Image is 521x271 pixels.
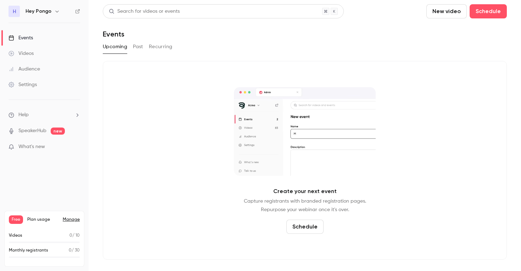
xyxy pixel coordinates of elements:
[9,34,33,41] div: Events
[72,144,80,150] iframe: Noticeable Trigger
[9,81,37,88] div: Settings
[69,248,72,253] span: 0
[133,41,143,52] button: Past
[63,217,80,222] a: Manage
[69,233,72,238] span: 0
[470,4,507,18] button: Schedule
[69,247,80,254] p: / 30
[51,128,65,135] span: new
[109,8,180,15] div: Search for videos or events
[9,111,80,119] li: help-dropdown-opener
[18,127,46,135] a: SpeakerHub
[149,41,173,52] button: Recurring
[103,41,127,52] button: Upcoming
[18,143,45,151] span: What's new
[9,215,23,224] span: Free
[9,66,40,73] div: Audience
[244,197,366,214] p: Capture registrants with branded registration pages. Repurpose your webinar once it's over.
[13,8,16,15] span: H
[9,247,48,254] p: Monthly registrants
[273,187,337,196] p: Create your next event
[69,232,80,239] p: / 10
[26,8,51,15] h6: Hey Pongo
[9,232,22,239] p: Videos
[103,30,124,38] h1: Events
[27,217,58,222] span: Plan usage
[286,220,324,234] button: Schedule
[18,111,29,119] span: Help
[9,50,34,57] div: Videos
[426,4,467,18] button: New video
